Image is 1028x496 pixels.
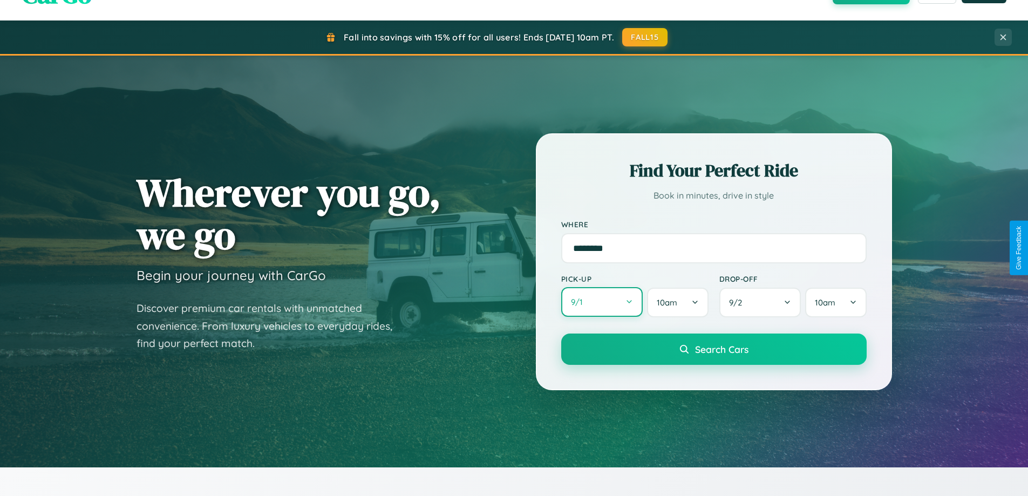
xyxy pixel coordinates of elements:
span: 9 / 2 [729,297,747,308]
span: 10am [657,297,677,308]
button: 10am [647,288,708,317]
button: 9/1 [561,287,643,317]
button: 10am [805,288,866,317]
span: 10am [815,297,835,308]
label: Drop-off [719,274,867,283]
span: 9 / 1 [571,297,588,307]
p: Book in minutes, drive in style [561,188,867,203]
h2: Find Your Perfect Ride [561,159,867,182]
label: Pick-up [561,274,709,283]
h1: Wherever you go, we go [137,171,441,256]
span: Fall into savings with 15% off for all users! Ends [DATE] 10am PT. [344,32,614,43]
span: Search Cars [695,343,748,355]
label: Where [561,220,867,229]
button: 9/2 [719,288,801,317]
button: Search Cars [561,334,867,365]
div: Give Feedback [1015,226,1023,270]
h3: Begin your journey with CarGo [137,267,326,283]
p: Discover premium car rentals with unmatched convenience. From luxury vehicles to everyday rides, ... [137,300,406,352]
button: FALL15 [622,28,668,46]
